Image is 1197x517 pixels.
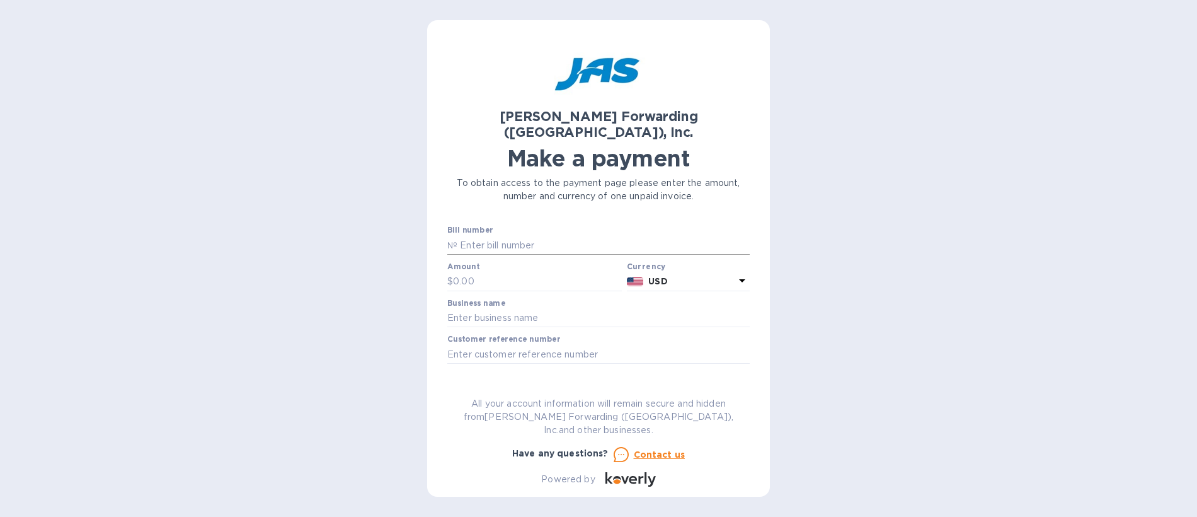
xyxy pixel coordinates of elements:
[457,236,750,255] input: Enter bill number
[447,309,750,328] input: Enter business name
[447,345,750,364] input: Enter customer reference number
[648,276,667,286] b: USD
[447,239,457,252] p: №
[447,397,750,437] p: All your account information will remain secure and hidden from [PERSON_NAME] Forwarding ([GEOGRA...
[627,277,644,286] img: USD
[541,473,595,486] p: Powered by
[447,336,560,344] label: Customer reference number
[447,145,750,171] h1: Make a payment
[447,263,479,270] label: Amount
[627,262,666,271] b: Currency
[447,275,453,288] p: $
[447,227,493,235] label: Bill number
[447,299,505,307] label: Business name
[634,450,685,460] u: Contact us
[453,272,622,291] input: 0.00
[500,108,698,140] b: [PERSON_NAME] Forwarding ([GEOGRAPHIC_DATA]), Inc.
[512,448,609,458] b: Have any questions?
[447,177,750,203] p: To obtain access to the payment page please enter the amount, number and currency of one unpaid i...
